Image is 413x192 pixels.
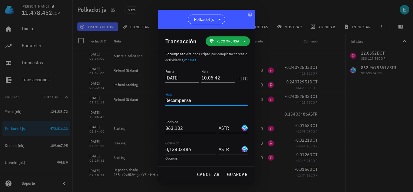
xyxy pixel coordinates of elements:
[237,69,248,84] div: UTC
[165,92,172,97] label: Nota
[219,144,240,154] input: Moneda
[194,16,214,22] span: Polkadot js
[165,157,248,160] div: Opcional
[184,58,197,62] a: ver más
[219,123,240,133] input: Moneda
[197,172,220,177] span: cancelar
[165,120,178,124] label: Recibido
[165,69,174,74] label: Fecha
[165,141,179,145] label: Comisión
[224,169,250,180] button: guardar
[227,172,248,177] span: guardar
[194,169,222,180] button: cancelar
[165,51,248,63] p: :
[165,52,248,62] span: obtienes cripto por completar tareas o actividades, .
[242,125,248,131] div: ASTR-icon
[216,38,239,44] span: Recompensa
[242,146,248,152] div: ASTR-icon
[201,69,208,74] label: Hora
[165,52,185,56] span: Recompensa
[165,36,197,46] div: Transacción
